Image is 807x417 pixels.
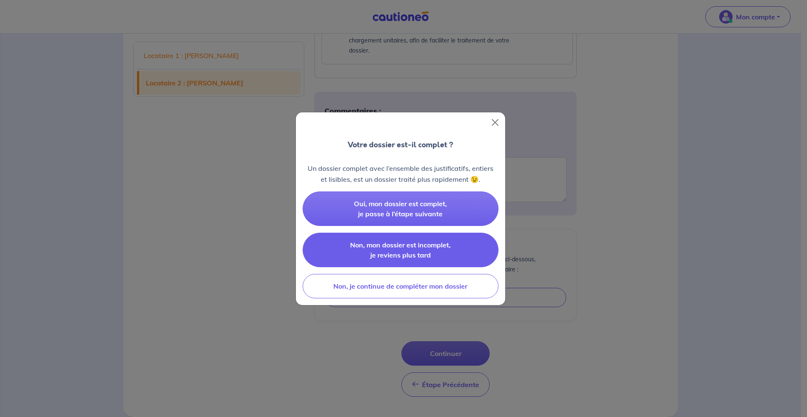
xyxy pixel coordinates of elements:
[333,282,467,290] span: Non, je continue de compléter mon dossier
[348,139,453,150] p: Votre dossier est-il complet ?
[303,191,498,226] button: Oui, mon dossier est complet, je passe à l’étape suivante
[354,199,447,218] span: Oui, mon dossier est complet, je passe à l’étape suivante
[303,163,498,185] p: Un dossier complet avec l’ensemble des justificatifs, entiers et lisibles, est un dossier traité ...
[303,274,498,298] button: Non, je continue de compléter mon dossier
[303,233,498,267] button: Non, mon dossier est incomplet, je reviens plus tard
[488,116,502,129] button: Close
[350,241,451,259] span: Non, mon dossier est incomplet, je reviens plus tard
